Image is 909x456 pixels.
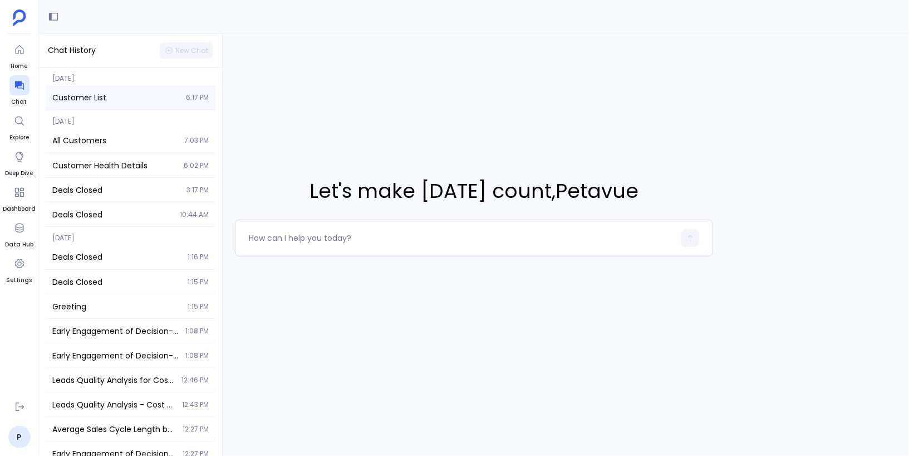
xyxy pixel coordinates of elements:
[52,160,177,171] span: Customer Health Details
[3,205,36,214] span: Dashboard
[52,399,175,410] span: Leads Quality Analysis - Cost Optimization
[52,92,179,103] span: Customer List
[182,400,209,409] span: 12:43 PM
[9,133,30,142] span: Explore
[9,98,30,106] span: Chat
[186,93,209,102] span: 6:17 PM
[185,351,209,360] span: 1:08 PM
[13,9,26,26] img: petavue logo
[5,240,33,249] span: Data Hub
[9,75,30,106] a: Chat
[8,426,31,448] a: P
[46,67,215,83] span: [DATE]
[52,251,181,263] span: Deals Closed
[7,276,32,285] span: Settings
[5,218,33,249] a: Data Hub
[46,227,215,242] span: [DATE]
[184,136,209,145] span: 7:03 PM
[3,182,36,214] a: Dashboard
[52,326,179,337] span: Early Engagement of Decision-Makers in Closed Deals
[183,425,209,434] span: 12:27 PM
[52,375,175,386] span: Leads Quality Analysis for Cost Optimization
[52,301,181,312] span: Greeting
[235,176,714,206] span: Let's make [DATE] count , Petavue
[186,186,209,195] span: 3:17 PM
[52,350,179,361] span: Early Engagement of Decision-Makers in Closed Deals
[9,111,30,142] a: Explore
[52,276,181,288] span: Deals Closed
[6,169,33,178] span: Deep Dive
[188,253,209,261] span: 1:16 PM
[180,210,209,219] span: 10:44 AM
[52,209,173,220] span: Deals Closed
[184,161,209,170] span: 6:02 PM
[48,45,96,56] span: Chat History
[6,147,33,178] a: Deep Dive
[46,110,215,126] span: [DATE]
[9,62,30,71] span: Home
[188,302,209,311] span: 1:15 PM
[185,327,209,336] span: 1:08 PM
[9,40,30,71] a: Home
[52,185,180,196] span: Deals Closed
[181,376,209,385] span: 12:46 PM
[7,254,32,285] a: Settings
[52,135,178,146] span: All Customers
[188,278,209,287] span: 1:15 PM
[52,424,176,435] span: Average Sales Cycle Length by Industry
